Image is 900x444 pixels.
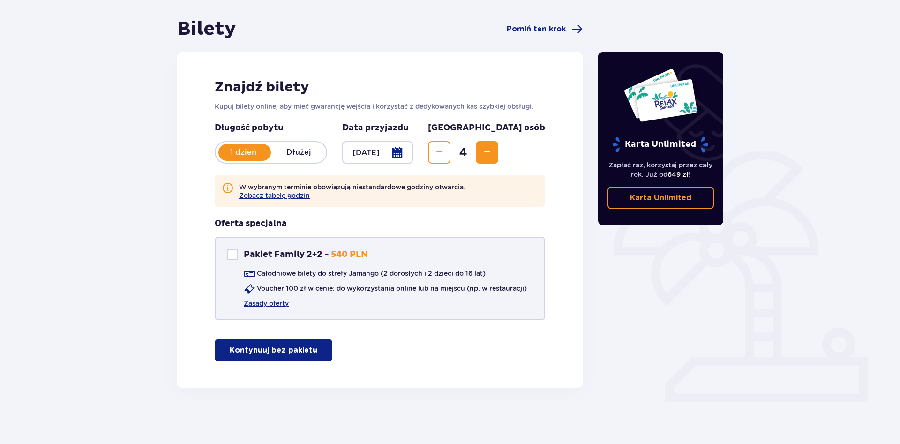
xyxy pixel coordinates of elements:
[244,249,329,260] p: Pakiet Family 2+2 -
[342,122,409,134] p: Data przyjazdu
[216,147,271,158] p: 1 dzień
[215,339,332,361] button: Kontynuuj bez pakietu
[230,345,317,355] p: Kontynuuj bez pakietu
[215,218,287,229] h3: Oferta specjalna
[607,160,714,179] p: Zapłać raz, korzystaj przez cały rok. Już od !
[177,17,236,41] h1: Bilety
[623,68,698,122] img: Dwie karty całoroczne do Suntago z napisem 'UNLIMITED RELAX', na białym tle z tropikalnymi liśćmi...
[428,141,450,164] button: Zmniejsz
[428,122,545,134] p: [GEOGRAPHIC_DATA] osób
[507,23,583,35] a: Pomiń ten krok
[257,284,527,293] p: Voucher 100 zł w cenie: do wykorzystania online lub na miejscu (np. w restauracji)
[476,141,498,164] button: Zwiększ
[215,102,545,111] p: Kupuj bilety online, aby mieć gwarancję wejścia i korzystać z dedykowanych kas szybkiej obsługi.
[271,147,326,158] p: Dłużej
[257,269,486,278] p: Całodniowe bilety do strefy Jamango (2 dorosłych i 2 dzieci do 16 lat)
[215,122,327,134] p: Długość pobytu
[239,192,310,199] button: Zobacz tabelę godzin
[215,78,545,96] h2: Znajdź bilety
[630,193,691,203] p: Karta Unlimited
[507,24,566,34] span: Pomiń ten krok
[452,145,474,159] span: 4
[244,299,289,308] a: Zasady oferty
[667,171,689,178] span: 649 zł
[331,249,368,260] p: 540 PLN
[612,136,709,153] p: Karta Unlimited
[607,187,714,209] a: Karta Unlimited
[239,182,465,199] p: W wybranym terminie obowiązują niestandardowe godziny otwarcia.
